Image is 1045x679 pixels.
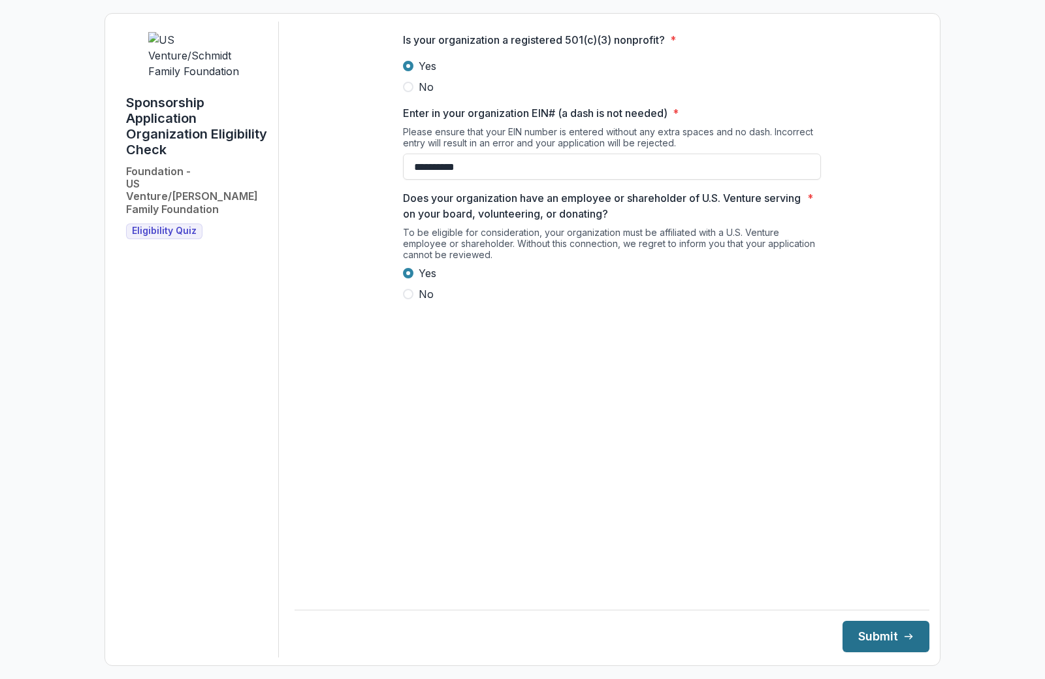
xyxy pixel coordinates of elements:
span: Yes [419,58,436,74]
h1: Sponsorship Application Organization Eligibility Check [126,95,268,157]
div: To be eligible for consideration, your organization must be affiliated with a U.S. Venture employ... [403,227,821,265]
p: Enter in your organization EIN# (a dash is not needed) [403,105,667,121]
span: No [419,79,434,95]
span: Eligibility Quiz [132,225,197,237]
span: Yes [419,265,436,281]
p: Does your organization have an employee or shareholder of U.S. Venture serving on your board, vol... [403,190,802,222]
button: Submit [843,621,929,652]
h2: Foundation - US Venture/[PERSON_NAME] Family Foundation [126,165,268,216]
div: Please ensure that your EIN number is entered without any extra spaces and no dash. Incorrect ent... [403,126,821,154]
span: No [419,286,434,302]
p: Is your organization a registered 501(c)(3) nonprofit? [403,32,665,48]
img: US Venture/Schmidt Family Foundation [148,32,246,79]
